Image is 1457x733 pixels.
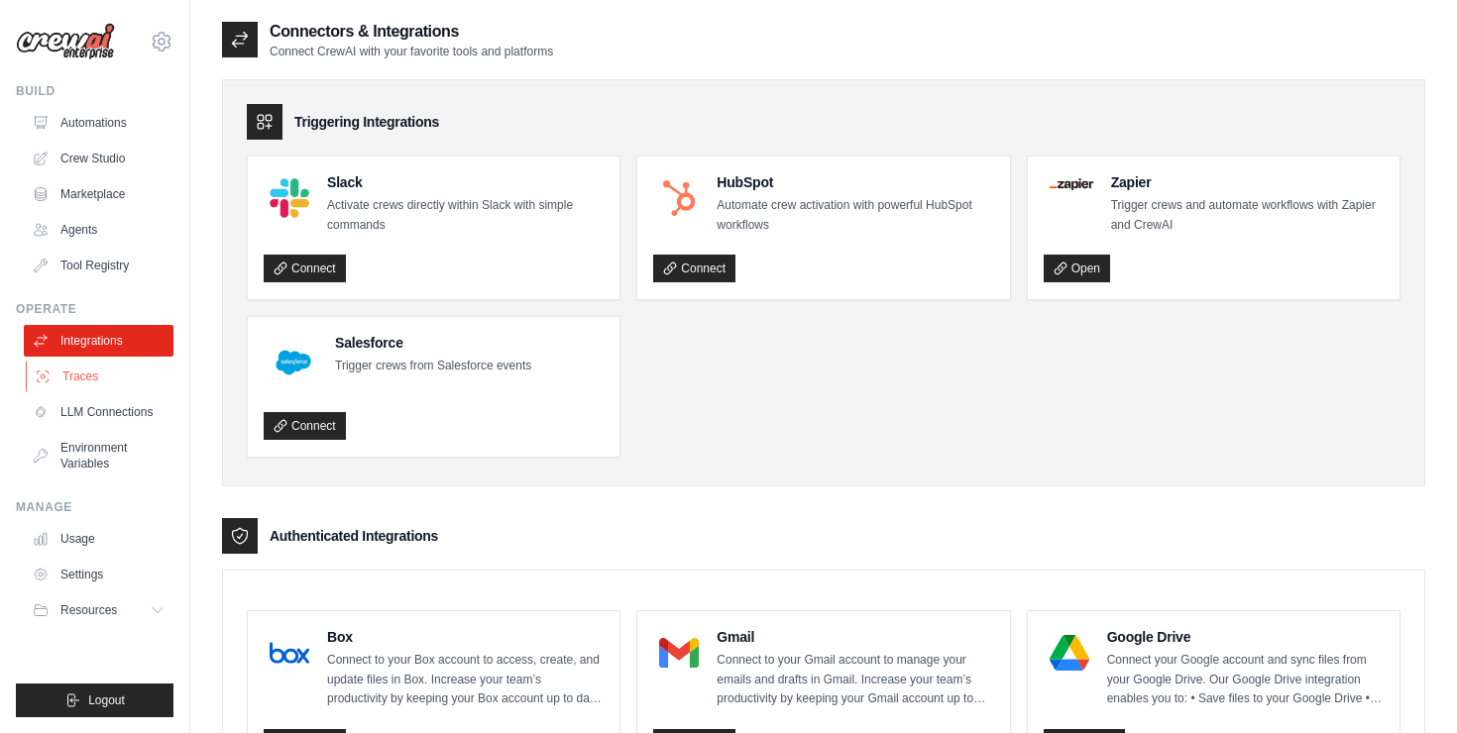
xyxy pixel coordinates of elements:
a: Settings [24,559,173,590]
a: Crew Studio [24,143,173,174]
div: Build [16,83,173,99]
span: Resources [60,602,117,618]
h4: Slack [327,172,604,192]
h4: Box [327,627,604,647]
a: Integrations [24,325,173,357]
p: Trigger crews and automate workflows with Zapier and CrewAI [1111,196,1384,235]
p: Trigger crews from Salesforce events [335,357,531,376]
div: Manage [16,499,173,515]
img: Google Drive Logo [1050,633,1089,673]
p: Connect to your Gmail account to manage your emails and drafts in Gmail. Increase your team’s pro... [717,651,993,709]
img: Salesforce Logo [270,339,317,386]
a: Connect [264,255,346,282]
p: Activate crews directly within Slack with simple commands [327,196,604,235]
h4: Gmail [717,627,993,647]
button: Resources [24,594,173,626]
h4: Salesforce [335,333,531,353]
h2: Connectors & Integrations [270,20,553,44]
a: Open [1044,255,1110,282]
p: Connect to your Box account to access, create, and update files in Box. Increase your team’s prod... [327,651,604,709]
a: Environment Variables [24,432,173,479]
button: Logout [16,683,173,717]
img: Box Logo [270,633,309,673]
img: Gmail Logo [659,633,699,673]
a: Marketplace [24,178,173,210]
h3: Authenticated Integrations [270,526,438,546]
a: LLM Connections [24,396,173,428]
span: Logout [88,692,125,708]
p: Automate crew activation with powerful HubSpot workflows [717,196,993,235]
a: Agents [24,214,173,246]
h4: Google Drive [1107,627,1384,647]
p: Connect your Google account and sync files from your Google Drive. Our Google Drive integration e... [1107,651,1384,709]
h4: HubSpot [717,172,993,192]
h3: Triggering Integrations [294,112,439,132]
a: Usage [24,523,173,555]
p: Connect CrewAI with your favorite tools and platforms [270,44,553,59]
a: Traces [26,361,175,392]
a: Automations [24,107,173,139]
a: Connect [653,255,735,282]
a: Connect [264,412,346,440]
img: Zapier Logo [1050,178,1093,190]
a: Tool Registry [24,250,173,281]
h4: Zapier [1111,172,1384,192]
div: Operate [16,301,173,317]
img: HubSpot Logo [659,178,699,218]
img: Slack Logo [270,178,309,218]
img: Logo [16,23,115,60]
